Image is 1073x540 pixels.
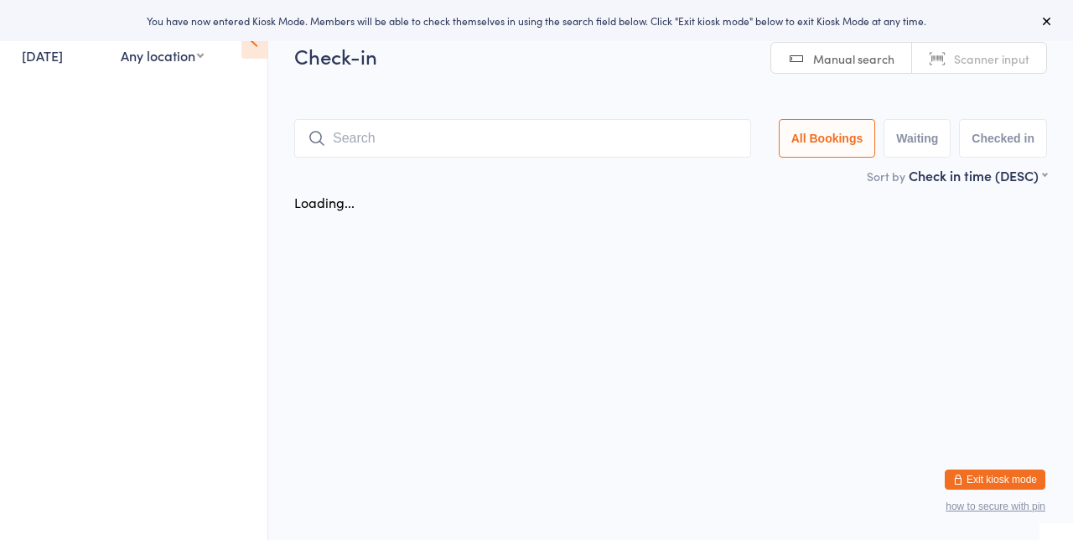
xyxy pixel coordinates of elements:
[22,46,63,65] a: [DATE]
[954,50,1029,67] span: Scanner input
[909,166,1047,184] div: Check in time (DESC)
[867,168,905,184] label: Sort by
[959,119,1047,158] button: Checked in
[121,46,204,65] div: Any location
[294,42,1047,70] h2: Check-in
[27,13,1046,28] div: You have now entered Kiosk Mode. Members will be able to check themselves in using the search fie...
[779,119,876,158] button: All Bookings
[884,119,951,158] button: Waiting
[813,50,894,67] span: Manual search
[294,119,751,158] input: Search
[946,501,1045,512] button: how to secure with pin
[945,470,1045,490] button: Exit kiosk mode
[294,193,355,211] div: Loading...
